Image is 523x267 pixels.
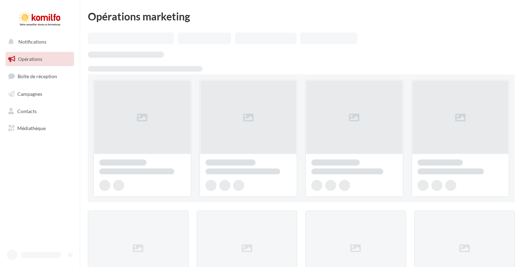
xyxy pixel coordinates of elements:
[18,73,57,79] span: Boîte de réception
[4,121,75,136] a: Médiathèque
[4,35,73,49] button: Notifications
[4,52,75,66] a: Opérations
[18,56,42,62] span: Opérations
[88,11,515,21] div: Opérations marketing
[17,125,46,131] span: Médiathèque
[18,39,46,45] span: Notifications
[17,108,37,114] span: Contacts
[17,91,42,97] span: Campagnes
[4,104,75,119] a: Contacts
[4,69,75,84] a: Boîte de réception
[4,87,75,101] a: Campagnes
